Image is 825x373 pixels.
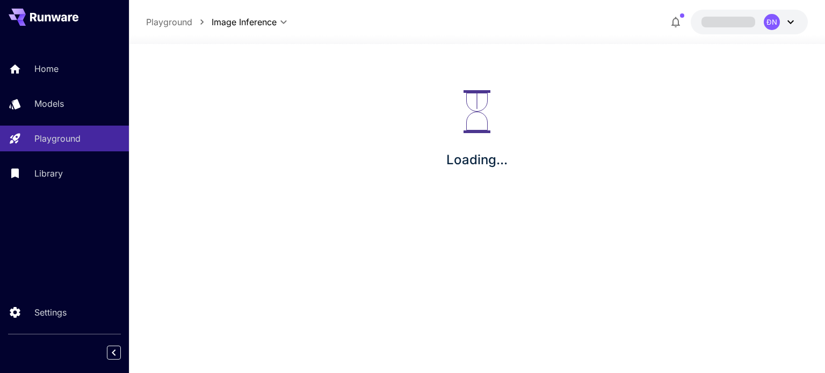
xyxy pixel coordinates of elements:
div: ĐN [764,14,780,30]
a: Playground [146,16,192,28]
p: Library [34,167,63,180]
div: Collapse sidebar [115,343,129,362]
p: Home [34,62,59,75]
p: Models [34,97,64,110]
p: Loading... [446,150,508,170]
p: Playground [34,132,81,145]
p: Settings [34,306,67,319]
span: Image Inference [212,16,277,28]
nav: breadcrumb [146,16,212,28]
button: ĐN [691,10,808,34]
button: Collapse sidebar [107,346,121,360]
